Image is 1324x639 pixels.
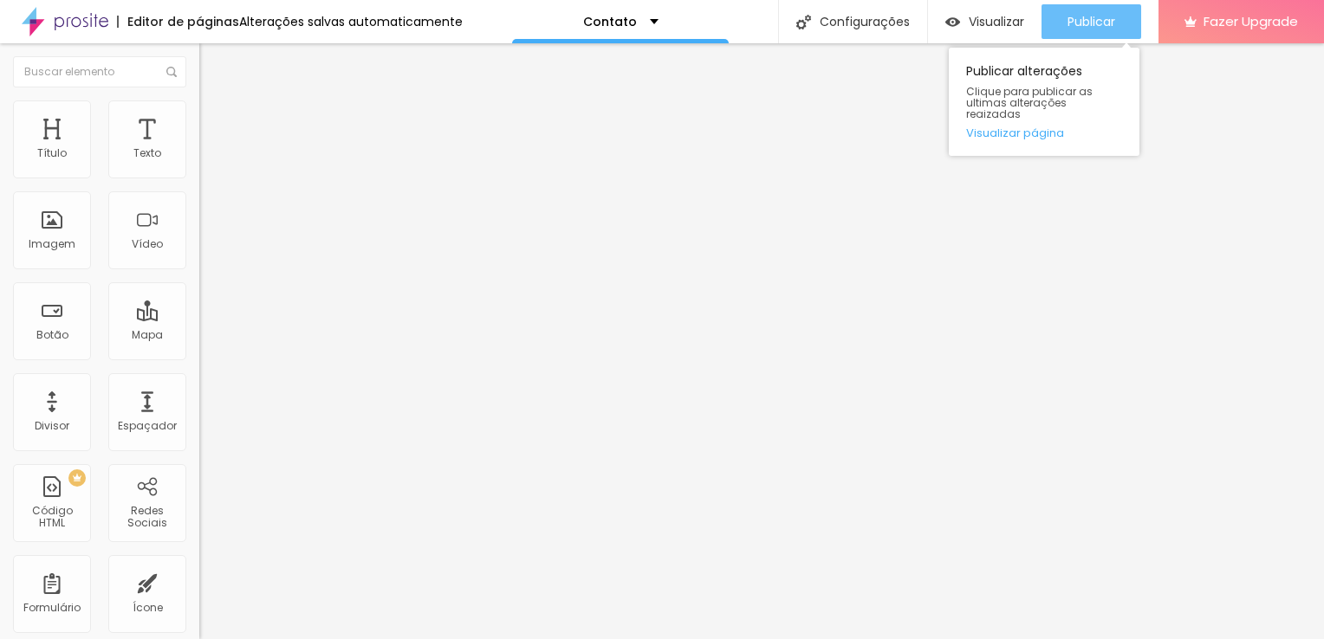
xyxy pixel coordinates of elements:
iframe: Editor [199,43,1324,639]
img: view-1.svg [945,15,960,29]
div: Ícone [133,602,163,614]
div: Redes Sociais [113,505,181,530]
span: Fazer Upgrade [1204,14,1298,29]
div: Mapa [132,329,163,341]
button: Publicar [1042,4,1141,39]
img: Icone [166,67,177,77]
div: Código HTML [17,505,86,530]
button: Visualizar [928,4,1042,39]
div: Texto [133,147,161,159]
div: Divisor [35,420,69,432]
span: Publicar [1068,15,1115,29]
p: Contato [583,16,637,28]
div: Espaçador [118,420,177,432]
span: Visualizar [969,15,1024,29]
div: Vídeo [132,238,163,250]
div: Publicar alterações [949,48,1139,156]
div: Formulário [23,602,81,614]
div: Imagem [29,238,75,250]
div: Botão [36,329,68,341]
div: Editor de páginas [117,16,239,28]
a: Visualizar página [966,127,1122,139]
div: Alterações salvas automaticamente [239,16,463,28]
input: Buscar elemento [13,56,186,87]
img: Icone [796,15,811,29]
span: Clique para publicar as ultimas alterações reaizadas [966,86,1122,120]
div: Título [37,147,67,159]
